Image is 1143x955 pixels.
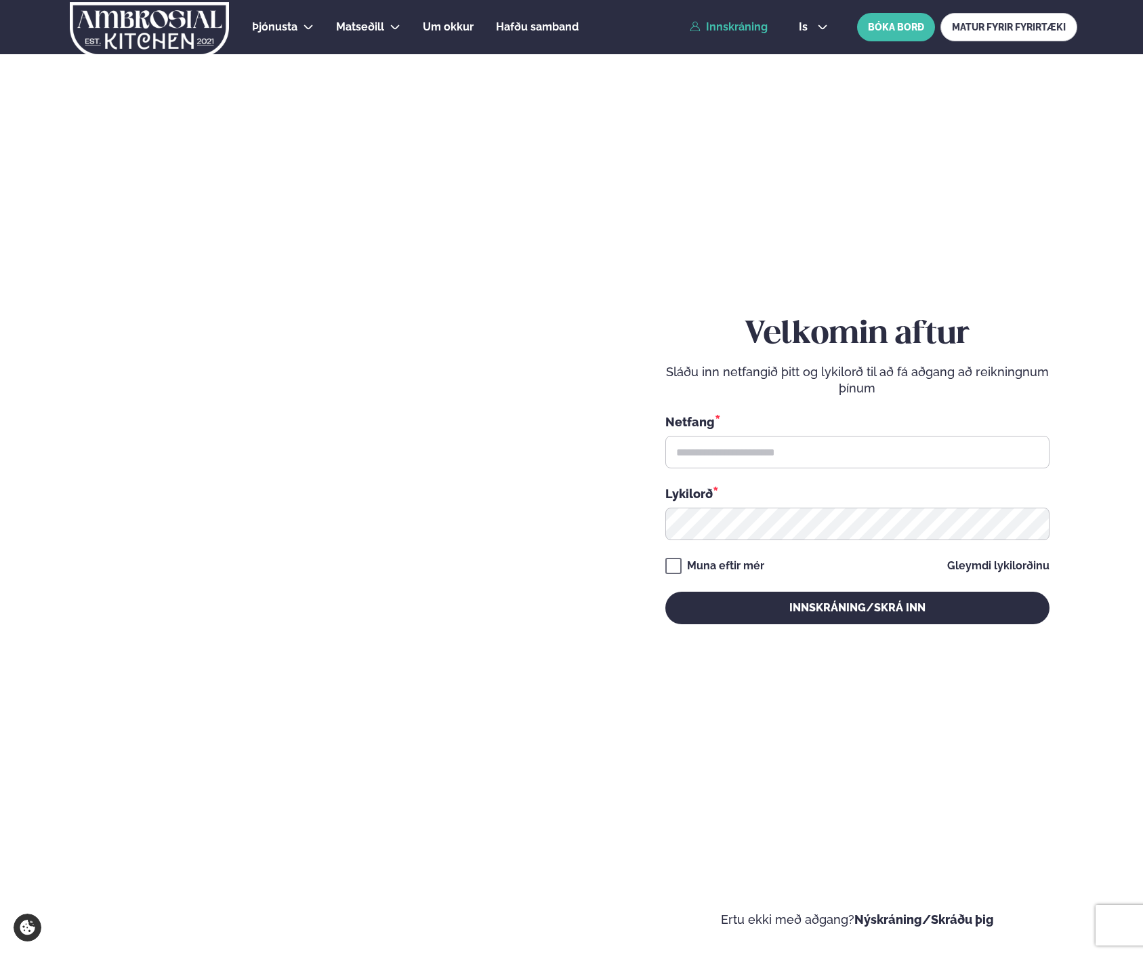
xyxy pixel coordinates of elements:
a: Gleymdi lykilorðinu [947,561,1050,571]
p: Ertu ekki með aðgang? [612,912,1103,928]
a: Hafðu samband [496,19,579,35]
span: Hafðu samband [496,20,579,33]
span: is [799,22,812,33]
span: Þjónusta [252,20,297,33]
button: Innskráning/Skrá inn [665,592,1050,624]
button: BÓKA BORÐ [857,13,935,41]
div: Lykilorð [665,485,1050,502]
p: Ef eitthvað sameinar fólk, þá er [PERSON_NAME] matarferðalag. [41,841,322,874]
a: Um okkur [423,19,474,35]
p: Sláðu inn netfangið þitt og lykilorð til að fá aðgang að reikningnum þínum [665,364,1050,397]
div: Netfang [665,413,1050,430]
h2: Velkomin á Ambrosial kitchen! [41,711,322,825]
span: Um okkur [423,20,474,33]
a: MATUR FYRIR FYRIRTÆKI [940,13,1077,41]
a: Cookie settings [14,914,41,941]
button: is [788,22,839,33]
a: Innskráning [690,21,768,33]
span: Matseðill [336,20,384,33]
a: Matseðill [336,19,384,35]
a: Þjónusta [252,19,297,35]
a: Nýskráning/Skráðu þig [854,912,994,927]
img: logo [68,2,230,58]
h2: Velkomin aftur [665,316,1050,354]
